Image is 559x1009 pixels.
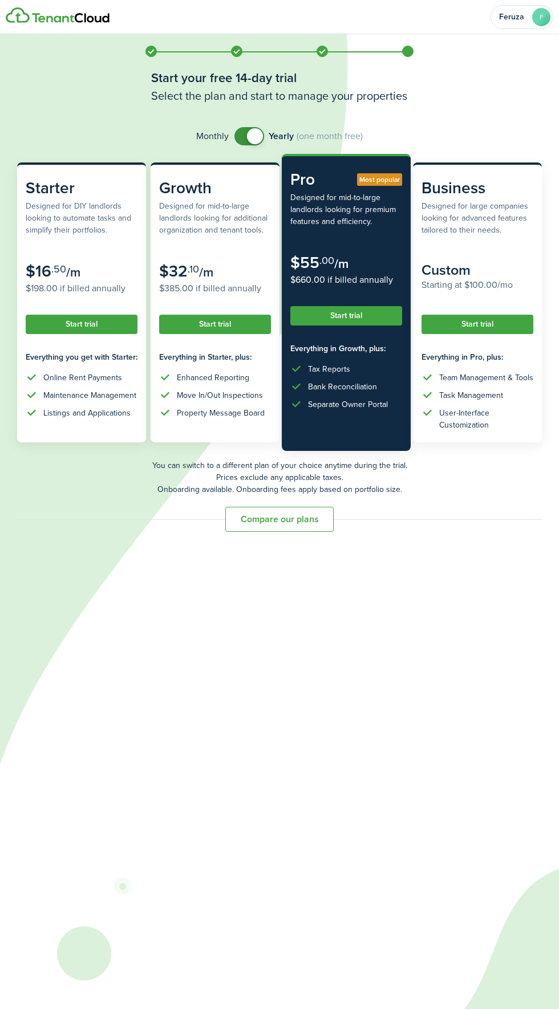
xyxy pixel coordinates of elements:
subscription-pricing-card-price-amount: $55 [290,251,319,274]
subscription-pricing-card-title: Pro [290,168,402,192]
subscription-pricing-card-features-title: Everything you get with Starter: [26,351,137,363]
subscription-pricing-card-description: Designed for mid-to-large landlords looking for additional organization and tenant tools. [159,200,271,248]
div: Tax Reports [308,363,350,375]
div: Maintenance Management [43,389,136,401]
h3: Select the plan and start to manage your properties [151,87,408,104]
img: Logo [6,7,110,23]
div: Bank Reconciliation [308,381,377,393]
div: Enhanced Reporting [177,372,249,384]
subscription-pricing-card-price-annual: Starting at $100.00/mo [422,278,533,292]
span: Monthly [196,129,229,143]
subscription-pricing-card-price-annual: $660.00 if billed annually [290,273,402,287]
subscription-pricing-card-price-cents: .50 [51,262,66,276]
button: Compare our plans [225,507,334,532]
subscription-pricing-card-title: Growth [159,176,271,200]
subscription-pricing-card-description: Designed for DIY landlords looking to automate tasks and simplify their portfolios. [26,200,137,248]
button: Open menu [491,5,553,29]
subscription-pricing-card-features-title: Everything in Starter, plus: [159,351,271,363]
subscription-pricing-card-price-amount: Custom [422,259,471,280]
button: Start trial [159,315,271,334]
subscription-pricing-card-title: Starter [26,176,137,200]
div: Property Message Board [177,407,265,419]
h1: Start your free 14-day trial [151,68,408,87]
span: Most popular [359,174,400,185]
subscription-pricing-card-price-annual: $198.00 if billed annually [26,282,137,295]
div: Listings and Applications [43,407,131,419]
button: Start trial [290,306,402,326]
subscription-pricing-card-price-amount: $16 [26,259,51,283]
span: Feruza [499,13,528,21]
subscription-pricing-card-price-period: /m [334,254,349,273]
subscription-pricing-card-price-period: /m [66,263,80,282]
div: Team Management & Tools [439,372,533,384]
div: Separate Owner Portal [308,398,388,410]
subscription-pricing-card-description: Designed for large companies looking for advanced features tailored to their needs. [422,200,533,248]
subscription-pricing-card-price-cents: .10 [188,262,199,276]
button: Start trial [26,315,137,334]
div: User-Interface Customization [439,407,533,431]
subscription-pricing-card-description: Designed for mid-to-large landlords looking for premium features and efficiency. [290,192,402,239]
div: Task Management [439,389,503,401]
subscription-pricing-card-price-amount: $32 [159,259,188,283]
p: You can switch to a different plan of your choice anytime during the trial. Prices exclude any ap... [17,459,542,495]
avatar-text: F [532,8,550,26]
subscription-pricing-card-features-title: Everything in Growth, plus: [290,343,402,355]
subscription-pricing-card-price-cents: .00 [319,253,334,268]
subscription-pricing-card-price-annual: $385.00 if billed annually [159,282,271,295]
div: Move In/Out Inspections [177,389,263,401]
subscription-pricing-card-title: Business [422,176,533,200]
subscription-pricing-card-price-period: /m [199,263,213,282]
button: Start trial [422,315,533,334]
div: Online Rent Payments [43,372,122,384]
subscription-pricing-card-features-title: Everything in Pro, plus: [422,351,533,363]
